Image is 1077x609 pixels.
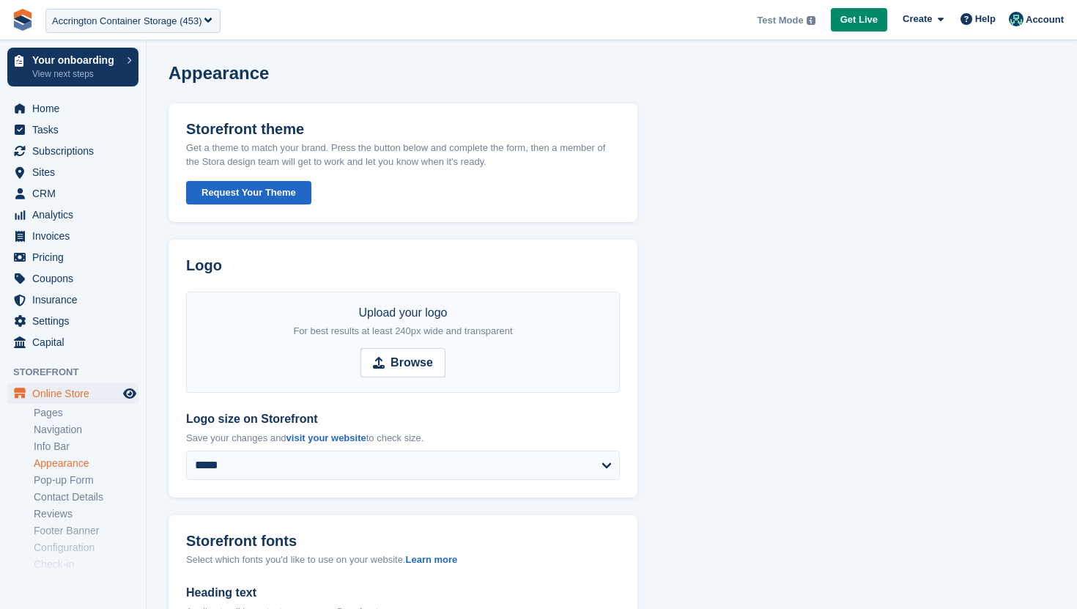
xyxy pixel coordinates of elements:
h2: Logo [186,257,620,274]
span: For best results at least 240px wide and transparent [293,325,512,336]
a: menu [7,204,138,225]
span: Storefront [13,365,146,380]
span: Tasks [32,119,120,140]
h2: Storefront theme [186,121,304,138]
span: Help [975,12,996,26]
p: Get a theme to match your brand. Press the button below and complete the form, then a member of t... [186,141,620,169]
button: Request Your Theme [186,181,311,205]
p: Your onboarding [32,55,119,65]
a: Learn more [405,554,457,565]
a: Pages [34,406,138,420]
span: Sites [32,162,120,182]
a: Info Bar [34,440,138,454]
span: Pricing [32,247,120,267]
a: menu [7,247,138,267]
span: Capital [32,332,120,353]
a: menu [7,141,138,161]
img: stora-icon-8386f47178a22dfd0bd8f6a31ec36ba5ce8667c1dd55bd0f319d3a0aa187defe.svg [12,9,34,31]
h1: Appearance [169,63,269,83]
label: Logo size on Storefront [186,410,620,428]
a: Appearance [34,457,138,470]
a: menu [7,183,138,204]
a: Navigation [34,423,138,437]
span: Create [903,12,932,26]
a: menu [7,332,138,353]
a: Check-in [34,558,138,572]
p: Save your changes and to check size. [186,431,620,446]
span: Invoices [32,226,120,246]
label: Heading text [186,584,620,602]
span: CRM [32,183,120,204]
a: menu [7,311,138,331]
span: Online Store [32,383,120,404]
span: Insurance [32,289,120,310]
a: Configuration [34,541,138,555]
a: Booking form links [34,575,138,588]
a: menu [7,289,138,310]
a: Footer Banner [34,524,138,538]
p: View next steps [32,67,119,81]
strong: Browse [391,354,433,372]
a: menu [7,383,138,404]
span: Coupons [32,268,120,289]
h2: Storefront fonts [186,533,297,550]
span: Account [1026,12,1064,27]
a: Reviews [34,507,138,521]
a: Your onboarding View next steps [7,48,138,86]
img: icon-info-grey-7440780725fd019a000dd9b08b2336e03edf1995a4989e88bcd33f0948082b44.svg [807,16,815,25]
span: Subscriptions [32,141,120,161]
img: Jennifer Ofodile [1009,12,1024,26]
span: Settings [32,311,120,331]
div: Select which fonts you'd like to use on your website. [186,553,620,567]
a: menu [7,98,138,119]
a: Preview store [121,385,138,402]
span: Test Mode [757,13,803,28]
span: Home [32,98,120,119]
a: menu [7,268,138,289]
a: Contact Details [34,490,138,504]
input: Browse [360,348,445,377]
a: menu [7,226,138,246]
a: Get Live [831,8,887,32]
span: Analytics [32,204,120,225]
a: menu [7,162,138,182]
a: menu [7,119,138,140]
a: visit your website [286,432,366,443]
div: Upload your logo [293,304,512,339]
span: Get Live [840,12,878,27]
div: Accrington Container Storage (453) [52,14,202,29]
a: Pop-up Form [34,473,138,487]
